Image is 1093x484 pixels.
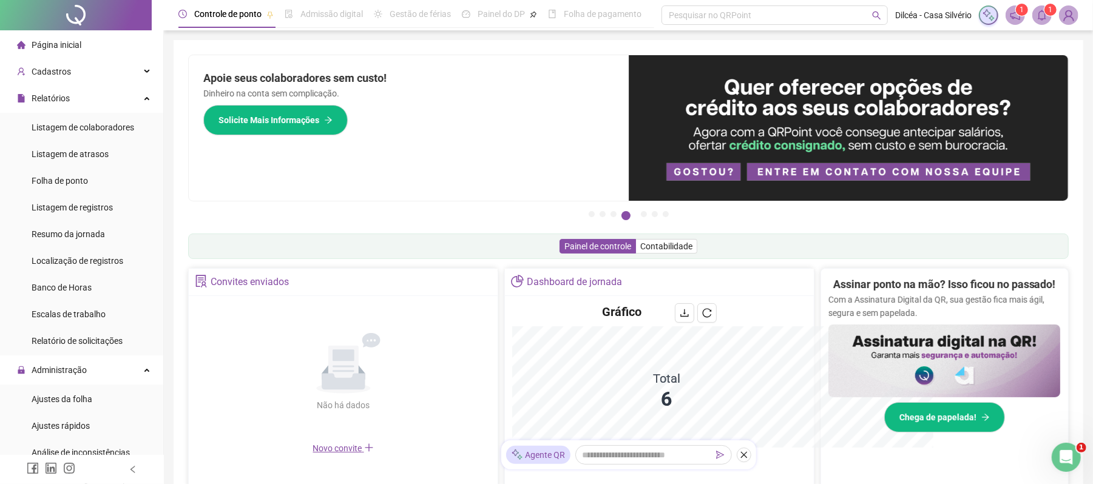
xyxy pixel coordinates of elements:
[324,116,333,124] span: arrow-right
[203,105,348,135] button: Solicite Mais Informações
[32,176,88,186] span: Folha de ponto
[32,67,71,76] span: Cadastros
[194,9,262,19] span: Controle de ponto
[511,275,524,287] span: pie-chart
[32,256,123,266] span: Localização de registros
[548,10,557,18] span: book
[195,275,208,287] span: solution
[45,462,57,474] span: linkedin
[1077,443,1086,452] span: 1
[884,402,1005,432] button: Chega de papelada!
[32,365,87,375] span: Administração
[1049,5,1053,14] span: 1
[629,55,1069,201] img: banner%2Fa8ee1423-cce5-4ffa-a127-5a2d429cc7d8.png
[17,41,25,49] span: home
[527,272,622,292] div: Dashboard de jornada
[895,8,972,22] span: Dilcéa - Casa Silvério
[32,149,109,159] span: Listagem de atrasos
[611,211,617,217] button: 3
[589,211,595,217] button: 1
[32,40,81,50] span: Página inicial
[203,70,614,87] h2: Apoie seus colaboradores sem custo!
[32,309,106,319] span: Escalas de trabalho
[564,241,631,251] span: Painel de controle
[530,11,537,18] span: pushpin
[32,448,130,457] span: Análise de inconsistências
[300,9,363,19] span: Admissão digital
[641,211,647,217] button: 5
[462,10,470,18] span: dashboard
[313,443,374,453] span: Novo convite
[652,211,658,217] button: 6
[129,465,137,474] span: left
[1052,443,1081,472] iframe: Intercom live chat
[32,283,92,292] span: Banco de Horas
[32,203,113,212] span: Listagem de registros
[982,8,995,22] img: sparkle-icon.fc2bf0ac1784a2077858766a79e2daf3.svg
[218,113,319,127] span: Solicite Mais Informações
[288,398,399,412] div: Não há dados
[640,241,692,251] span: Contabilidade
[32,421,90,431] span: Ajustes rápidos
[266,11,274,18] span: pushpin
[1016,4,1028,16] sup: 1
[702,308,712,318] span: reload
[600,211,606,217] button: 2
[602,303,641,320] h4: Gráfico
[203,87,614,100] p: Dinheiro na conta sem complicação.
[390,9,451,19] span: Gestão de férias
[63,462,75,474] span: instagram
[178,10,187,18] span: clock-circle
[740,451,748,459] span: close
[506,446,570,464] div: Agente QR
[833,276,1056,293] h2: Assinar ponto na mão? Isso ficou no passado!
[1060,6,1078,24] img: 92805
[32,336,123,346] span: Relatório de solicitações
[663,211,669,217] button: 7
[285,10,293,18] span: file-done
[364,443,374,452] span: plus
[680,308,689,318] span: download
[828,293,1060,320] p: Com a Assinatura Digital da QR, sua gestão fica mais ágil, segura e sem papelada.
[564,9,641,19] span: Folha de pagamento
[716,451,725,459] span: send
[211,272,289,292] div: Convites enviados
[1044,4,1057,16] sup: 1
[1010,10,1021,21] span: notification
[828,324,1060,397] img: banner%2F02c71560-61a6-44d4-94b9-c8ab97240462.png
[17,94,25,103] span: file
[621,211,631,220] button: 4
[899,411,976,424] span: Chega de papelada!
[1020,5,1024,14] span: 1
[1037,10,1047,21] span: bell
[32,123,134,132] span: Listagem de colaboradores
[872,11,881,20] span: search
[374,10,382,18] span: sun
[32,229,105,239] span: Resumo da jornada
[478,9,525,19] span: Painel do DP
[32,93,70,103] span: Relatórios
[17,67,25,76] span: user-add
[981,413,990,422] span: arrow-right
[17,366,25,374] span: lock
[32,394,92,404] span: Ajustes da folha
[27,462,39,474] span: facebook
[511,449,523,462] img: sparkle-icon.fc2bf0ac1784a2077858766a79e2daf3.svg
